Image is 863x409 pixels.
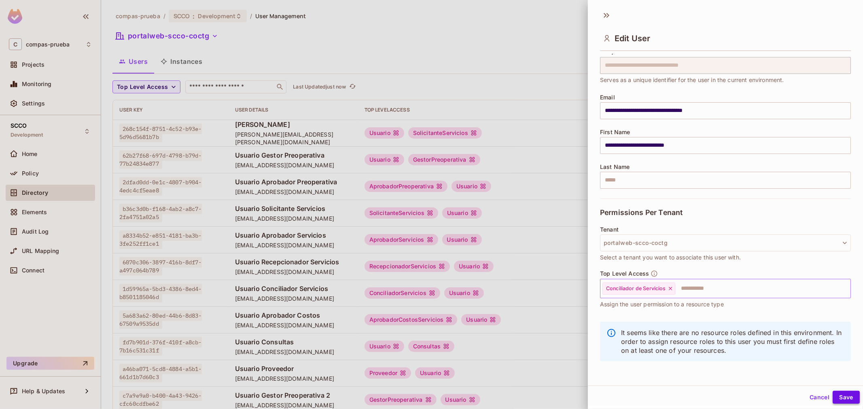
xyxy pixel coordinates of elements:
p: It seems like there are no resource roles defined in this environment. In order to assign resourc... [621,328,844,355]
span: Select a tenant you want to associate this user with. [600,253,741,262]
span: Top Level Access [600,270,649,277]
span: Assign the user permission to a resource type [600,300,724,309]
span: Conciliador de Servicios [606,285,666,292]
button: Save [833,391,860,404]
button: portalweb-scco-coctg [600,234,851,251]
span: First Name [600,129,630,135]
span: Edit User [615,34,650,43]
span: Email [600,94,615,101]
span: Tenant [600,226,619,233]
button: Cancel [806,391,833,404]
span: Last Name [600,164,630,170]
button: Open [846,287,848,289]
span: Permissions Per Tenant [600,209,683,217]
span: Serves as a unique identifier for the user in the current environment. [600,76,784,84]
div: Conciliador de Servicios [602,283,675,295]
